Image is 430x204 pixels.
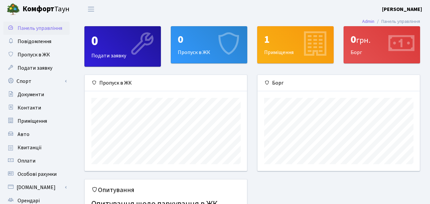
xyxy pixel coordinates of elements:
[18,91,44,98] span: Документи
[258,27,333,63] div: Приміщення
[18,38,51,45] span: Повідомлення
[7,3,20,16] img: logo.png
[171,27,247,63] div: Пропуск в ЖК
[3,75,70,88] a: Спорт
[18,64,52,72] span: Подати заявку
[83,4,99,15] button: Переключити навігацію
[362,18,374,25] a: Admin
[84,26,161,67] a: 0Подати заявку
[351,33,413,46] div: 0
[3,141,70,154] a: Квитанції
[85,27,161,66] div: Подати заявку
[18,131,29,138] span: Авто
[352,15,430,29] nav: breadcrumb
[257,26,334,63] a: 1Приміщення
[3,114,70,128] a: Приміщення
[178,33,240,46] div: 0
[3,101,70,114] a: Контакти
[18,117,47,125] span: Приміщення
[18,51,50,58] span: Пропуск в ЖК
[23,4,54,14] b: Комфорт
[3,181,70,194] a: [DOMAIN_NAME]
[264,33,327,46] div: 1
[171,26,247,63] a: 0Пропуск в ЖК
[3,48,70,61] a: Пропуск в ЖК
[3,128,70,141] a: Авто
[374,18,420,25] li: Панель управління
[344,27,420,63] div: Борг
[3,35,70,48] a: Повідомлення
[85,75,247,91] div: Пропуск в ЖК
[18,144,42,151] span: Квитанції
[382,6,422,13] b: [PERSON_NAME]
[3,61,70,75] a: Подати заявку
[18,25,62,32] span: Панель управління
[23,4,70,15] span: Таун
[356,34,370,46] span: грн.
[91,33,154,49] div: 0
[3,88,70,101] a: Документи
[18,170,57,178] span: Особові рахунки
[3,22,70,35] a: Панель управління
[3,168,70,181] a: Особові рахунки
[382,5,422,13] a: [PERSON_NAME]
[3,154,70,168] a: Оплати
[18,157,35,165] span: Оплати
[18,104,41,111] span: Контакти
[258,75,420,91] div: Борг
[91,186,240,194] h5: Опитування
